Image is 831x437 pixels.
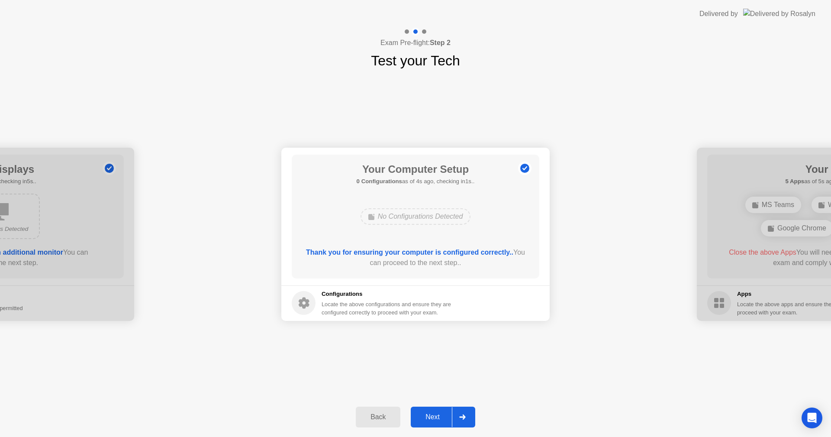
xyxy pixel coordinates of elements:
[357,162,475,177] h1: Your Computer Setup
[361,208,471,225] div: No Configurations Detected
[306,249,513,256] b: Thank you for ensuring your computer is configured correctly..
[322,300,453,317] div: Locate the above configurations and ensure they are configured correctly to proceed with your exam.
[357,177,475,186] h5: as of 4s ago, checking in1s..
[358,413,398,421] div: Back
[371,50,460,71] h1: Test your Tech
[802,408,822,428] div: Open Intercom Messenger
[304,247,527,268] div: You can proceed to the next step..
[357,178,402,185] b: 0 Configurations
[322,290,453,298] h5: Configurations
[699,9,738,19] div: Delivered by
[356,407,400,427] button: Back
[430,39,451,46] b: Step 2
[413,413,452,421] div: Next
[411,407,475,427] button: Next
[380,38,451,48] h4: Exam Pre-flight:
[743,9,815,19] img: Delivered by Rosalyn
